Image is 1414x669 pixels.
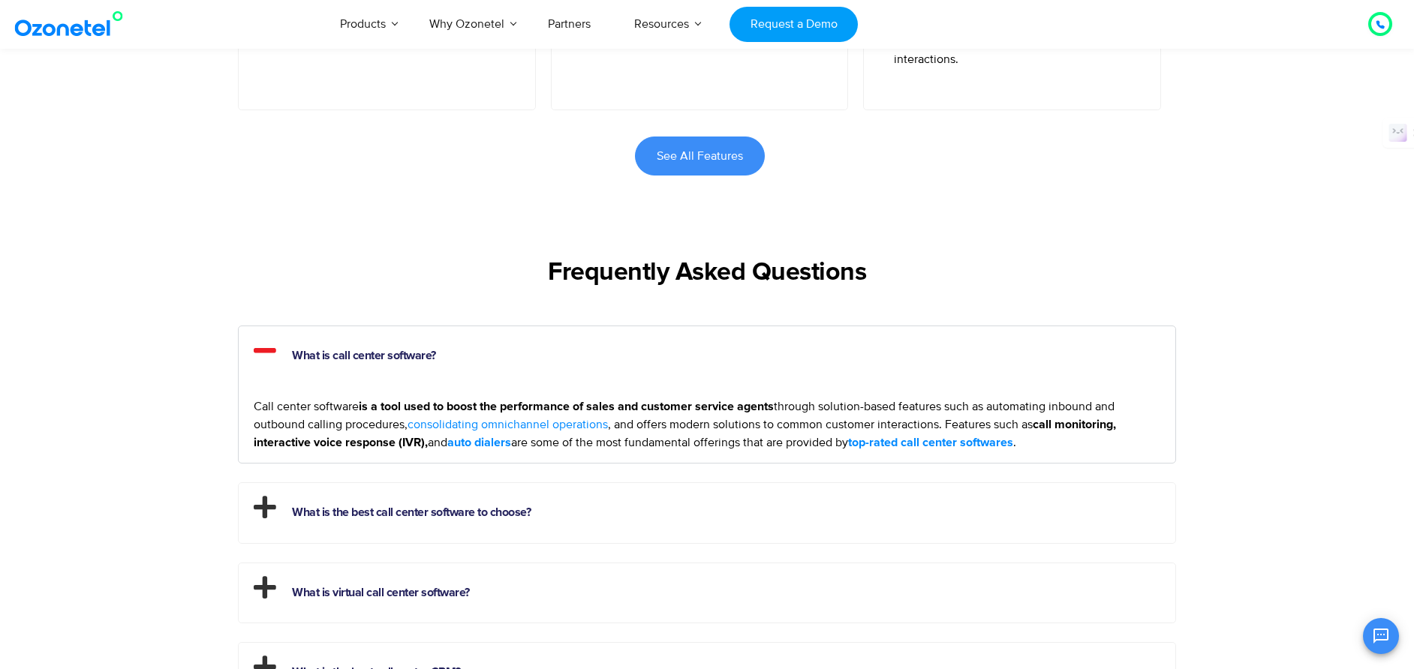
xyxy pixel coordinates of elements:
div: What is call center software? [239,386,1175,463]
div: Keywords by Traffic [166,88,253,98]
span: See All Features [657,150,743,162]
div: v 4.0.25 [42,24,74,36]
strong: is a tool used to boost the performance of sales and customer service agents [359,400,774,412]
div: Domain Overview [57,88,134,98]
a: auto dialers [447,433,511,451]
strong: top-rated call center softwares [848,436,1013,448]
img: tab_keywords_by_traffic_grey.svg [149,87,161,99]
img: logo_orange.svg [24,24,36,36]
a: See All Features [635,136,765,175]
h2: What is the best call center software to choose? [239,483,1175,535]
a: What is virtual call center software? [292,586,470,598]
h2: What is virtual call center software? [239,563,1175,616]
button: Open chat [1363,618,1399,654]
strong: call monitoring, interactive voice response (IVR), [254,418,1116,448]
div: Domain: [DOMAIN_NAME] [39,39,165,51]
a: Request a Demo [730,7,858,42]
img: website_grey.svg [24,39,36,51]
h2: What is call center software? [239,326,1175,379]
a: consolidating omnichannel operations [408,415,608,433]
h2: Frequently Asked Questions [238,258,1176,288]
p: Call center software through solution-based features such as automating inbound and outbound call... [254,397,1160,451]
img: tab_domain_overview_orange.svg [41,87,53,99]
a: What is call center software? [292,349,436,361]
a: What is the best call center software to choose? [292,506,531,518]
strong: auto dialers [447,436,511,448]
a: top-rated call center softwares [848,433,1013,451]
